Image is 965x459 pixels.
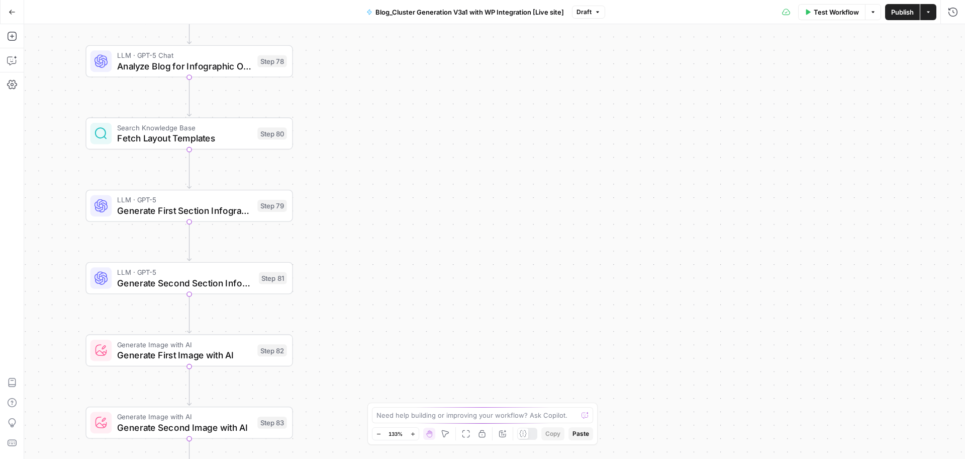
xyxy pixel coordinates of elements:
span: Generate First Section Infographic Prompt [117,204,252,217]
g: Edge from step_81 to step_82 [187,294,191,333]
button: Publish [885,4,920,20]
div: Step 83 [257,417,287,429]
span: Generate Second Image with AI [117,421,252,434]
div: Search Knowledge BaseFetch Layout TemplatesStep 80 [85,117,293,149]
g: Edge from step_78 to step_80 [187,78,191,116]
span: LLM · GPT-5 [117,267,253,277]
span: Test Workflow [814,7,859,17]
div: LLM · GPT-5Generate Second Section Infographic PromptStep 81 [85,262,293,294]
span: 133% [389,430,403,438]
span: Search Knowledge Base [117,122,252,133]
span: Analyze Blog for Infographic Opportunities [117,59,252,73]
span: LLM · GPT-5 Chat [117,50,252,60]
span: Publish [891,7,914,17]
g: Edge from step_82 to step_83 [187,366,191,405]
button: Draft [572,6,605,19]
div: Step 79 [257,200,287,212]
div: Generate Image with AIGenerate Second Image with AIStep 83 [85,407,293,439]
button: Blog_Cluster Generation V3a1 with WP Integration [Live site] [360,4,570,20]
div: Step 80 [257,127,287,139]
button: Test Workflow [798,4,865,20]
div: Step 78 [257,55,287,67]
button: Copy [541,427,564,440]
div: Step 82 [257,344,287,356]
span: Generate Image with AI [117,339,252,350]
span: Fetch Layout Templates [117,131,252,145]
button: Paste [568,427,593,440]
div: Generate Image with AIGenerate First Image with AIStep 82 [85,334,293,366]
span: LLM · GPT-5 [117,194,252,205]
div: LLM · GPT-5 ChatAnalyze Blog for Infographic OpportunitiesStep 78 [85,45,293,78]
span: Copy [545,429,560,438]
div: LLM · GPT-5Generate First Section Infographic PromptStep 79 [85,190,293,222]
g: Edge from step_80 to step_79 [187,149,191,188]
div: Step 81 [259,272,287,284]
span: Generate Second Section Infographic Prompt [117,276,253,290]
span: Generate Image with AI [117,411,252,422]
g: Edge from step_79 to step_81 [187,222,191,261]
g: Edge from step_93 to step_78 [187,5,191,44]
span: Draft [576,8,592,17]
span: Blog_Cluster Generation V3a1 with WP Integration [Live site] [375,7,564,17]
span: Generate First Image with AI [117,348,252,362]
span: Paste [572,429,589,438]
